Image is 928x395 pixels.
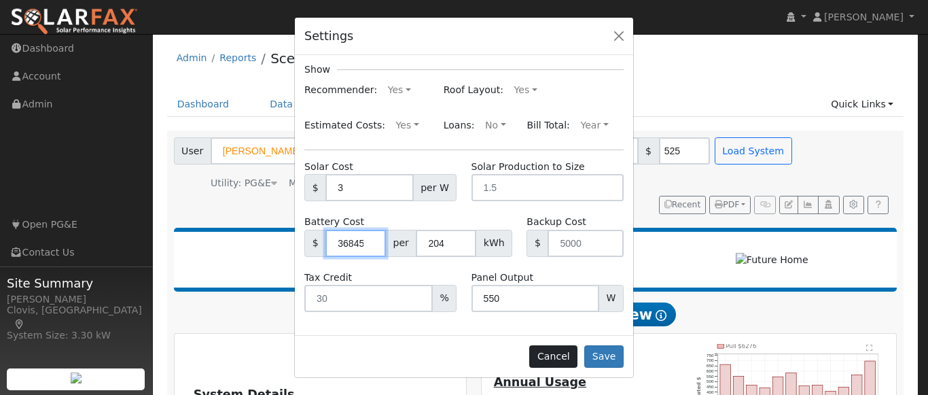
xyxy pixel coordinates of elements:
span: $ [304,174,326,201]
label: Tax Credit [304,271,352,285]
h6: Show [304,64,330,75]
button: No [478,115,513,137]
input: 5000 [548,230,624,257]
span: Loans: [444,119,475,130]
button: Yes [507,80,544,101]
span: Recommender: [304,84,377,95]
label: Solar Production to Size [471,160,585,174]
span: Estimated Costs: [304,119,385,130]
button: Year [573,115,615,137]
button: Save [584,345,624,368]
label: Backup Cost [527,215,586,229]
span: per W [413,174,457,201]
span: per [385,230,416,257]
span: % [432,285,457,312]
h5: Settings [304,27,353,45]
button: Yes [389,115,426,137]
input: 1.5 [471,174,624,201]
input: 0.00 [325,174,413,201]
button: Cancel [529,345,577,368]
label: Solar Cost [304,160,353,174]
span: Bill Total: [527,119,570,130]
label: Panel Output [471,271,533,285]
span: $ [304,230,326,257]
span: $ [527,230,548,257]
label: Battery Cost [304,215,364,229]
span: Roof Layout: [444,84,503,95]
input: 30 [304,285,433,312]
button: Yes [380,80,418,101]
span: W [599,285,624,312]
span: kWh [476,230,512,257]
